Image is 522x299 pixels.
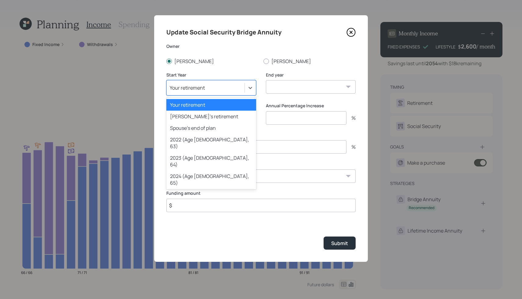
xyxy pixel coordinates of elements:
div: Submit [331,240,348,247]
div: 2022 (Age [DEMOGRAPHIC_DATA], 63) [166,134,256,152]
label: [PERSON_NAME] [263,58,356,65]
label: Funding amount [166,190,356,196]
h4: Update Social Security Bridge Annuity [166,27,281,37]
div: 2025 (Age [DEMOGRAPHIC_DATA], 66) [166,189,256,207]
div: Your retirement [170,84,205,91]
label: End year [266,72,356,78]
label: Funded from [166,161,356,167]
div: Spouse's end of plan [166,122,256,134]
div: 2023 (Age [DEMOGRAPHIC_DATA], 64) [166,152,256,170]
label: Start Year [166,72,256,78]
button: Submit [324,237,356,250]
div: 2024 (Age [DEMOGRAPHIC_DATA], 65) [166,170,256,189]
label: Survivorship Percentage [166,132,356,138]
label: Owner [166,43,356,49]
div: % [346,144,356,149]
div: [PERSON_NAME]'s retirement [166,111,256,122]
label: Annual Percentage Increase [266,103,356,109]
label: [PERSON_NAME] [166,58,259,65]
div: Your retirement [166,99,256,111]
div: % [346,116,356,120]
